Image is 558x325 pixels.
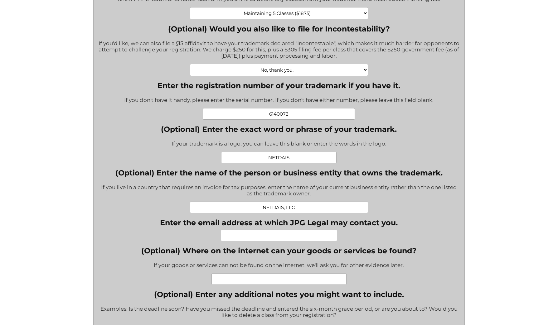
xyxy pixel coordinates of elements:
[141,246,416,255] label: (Optional) Where on the internet can your goods or services be found?
[98,290,460,299] label: (Optional) Enter any additional notes you might want to include.
[161,136,397,152] div: If your trademark is a logo, you can leave this blank or enter the words in the logo.
[98,180,460,202] div: If you live in a country that requires an invoice for tax purposes, enter the name of your curren...
[98,168,460,177] label: (Optional) Enter the name of the person or business entity that owns the trademark.
[141,258,416,273] div: If your goods or services can not be found on the internet, we'll ask you for other evidence later.
[160,218,398,227] label: Enter the email address at which JPG Legal may contact you.
[161,125,397,134] label: (Optional) Enter the exact word or phrase of your trademark.
[124,81,434,90] label: Enter the registration number of your trademark if you have it.
[98,36,460,64] div: If you'd like, we can also file a §15 affidavit to have your trademark declared "Incontestable", ...
[98,24,460,33] label: (Optional) Would you also like to file for Incontestability?
[124,93,434,108] div: If you don't have it handy, please enter the serial number. If you don't have either number, plea...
